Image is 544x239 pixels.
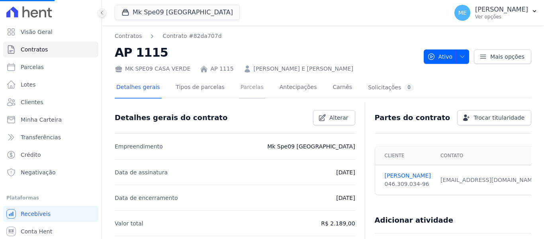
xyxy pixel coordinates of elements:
[385,172,431,180] a: [PERSON_NAME]
[375,215,453,225] h3: Adicionar atividade
[115,32,417,40] nav: Breadcrumb
[3,112,98,128] a: Minha Carteira
[21,227,52,235] span: Conta Hent
[21,151,41,159] span: Crédito
[3,164,98,180] a: Negativação
[329,114,348,122] span: Alterar
[21,168,56,176] span: Negativação
[115,142,163,151] p: Empreendimento
[404,84,414,91] div: 0
[239,77,265,99] a: Parcelas
[21,210,51,218] span: Recebíveis
[3,129,98,145] a: Transferências
[6,193,95,203] div: Plataformas
[278,77,319,99] a: Antecipações
[115,32,222,40] nav: Breadcrumb
[3,77,98,93] a: Lotes
[321,219,355,228] p: R$ 2.189,00
[115,193,178,203] p: Data de encerramento
[457,110,531,125] a: Trocar titularidade
[115,77,162,99] a: Detalhes gerais
[21,81,36,89] span: Lotes
[21,98,43,106] span: Clientes
[366,77,415,99] a: Solicitações0
[162,32,221,40] a: Contrato #82da707d
[427,49,453,64] span: Ativo
[115,113,227,122] h3: Detalhes gerais do contrato
[115,5,240,20] button: Mk Spe09 [GEOGRAPHIC_DATA]
[115,32,142,40] a: Contratos
[474,114,524,122] span: Trocar titularidade
[368,84,414,91] div: Solicitações
[21,63,44,71] span: Parcelas
[3,24,98,40] a: Visão Geral
[174,77,226,99] a: Tipos de parcelas
[115,65,190,73] div: MK SPE09 CASA VERDE
[115,43,417,61] h2: AP 1115
[3,147,98,163] a: Crédito
[458,10,467,16] span: ME
[21,28,53,36] span: Visão Geral
[474,49,531,64] a: Mais opções
[313,110,355,125] a: Alterar
[21,116,62,124] span: Minha Carteira
[448,2,544,24] button: ME [PERSON_NAME] Ver opções
[375,113,450,122] h3: Partes do contrato
[336,168,355,177] p: [DATE]
[3,41,98,57] a: Contratos
[21,133,61,141] span: Transferências
[210,65,233,73] a: AP 1115
[385,180,431,188] div: 046.309.034-96
[3,206,98,222] a: Recebíveis
[3,59,98,75] a: Parcelas
[490,53,524,61] span: Mais opções
[3,94,98,110] a: Clientes
[254,65,353,73] a: [PERSON_NAME] E [PERSON_NAME]
[375,146,436,165] th: Cliente
[115,168,168,177] p: Data de assinatura
[267,142,355,151] p: Mk Spe09 [GEOGRAPHIC_DATA]
[331,77,354,99] a: Carnês
[336,193,355,203] p: [DATE]
[424,49,470,64] button: Ativo
[21,45,48,53] span: Contratos
[115,219,143,228] p: Valor total
[475,6,528,14] p: [PERSON_NAME]
[475,14,528,20] p: Ver opções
